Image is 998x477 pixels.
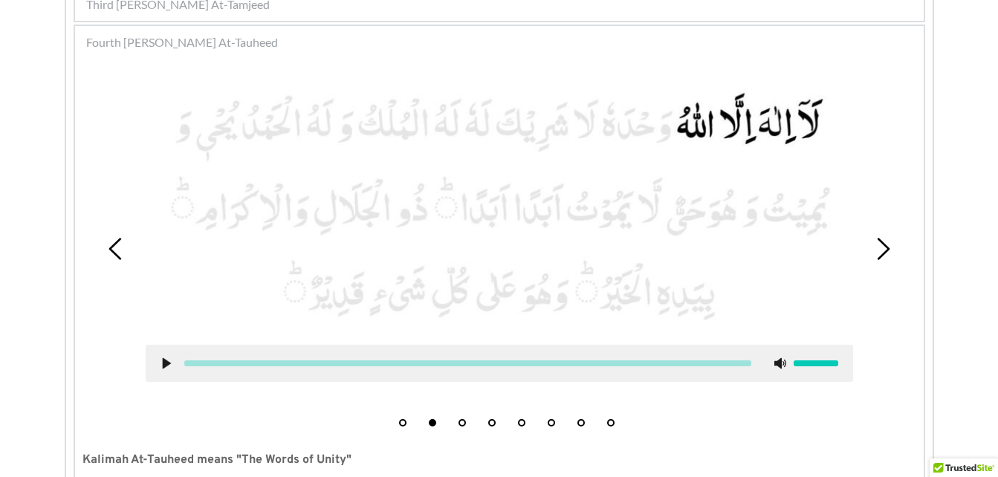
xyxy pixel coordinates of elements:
[82,452,351,467] strong: Kalimah At-Tauheed means "The Words of Unity"
[518,419,525,426] button: 5 of 8
[429,419,436,426] button: 2 of 8
[399,419,406,426] button: 1 of 8
[548,419,555,426] button: 6 of 8
[577,419,585,426] button: 7 of 8
[607,419,615,426] button: 8 of 8
[86,33,278,51] span: Fourth [PERSON_NAME] At-Tauheed
[459,419,466,426] button: 3 of 8
[488,419,496,426] button: 4 of 8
